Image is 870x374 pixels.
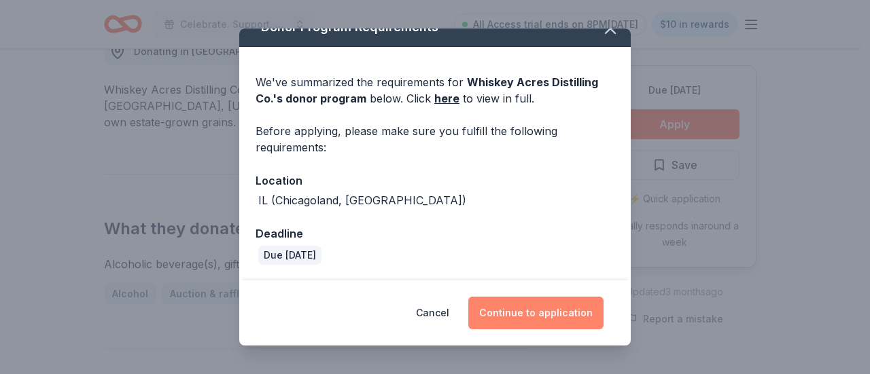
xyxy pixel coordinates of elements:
[256,74,614,107] div: We've summarized the requirements for below. Click to view in full.
[416,297,449,329] button: Cancel
[434,90,459,107] a: here
[256,172,614,189] div: Location
[256,225,614,242] div: Deadline
[258,192,466,208] div: IL (Chicagoland, [GEOGRAPHIC_DATA])
[258,246,321,265] div: Due [DATE]
[256,123,614,155] div: Before applying, please make sure you fulfill the following requirements:
[468,297,604,329] button: Continue to application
